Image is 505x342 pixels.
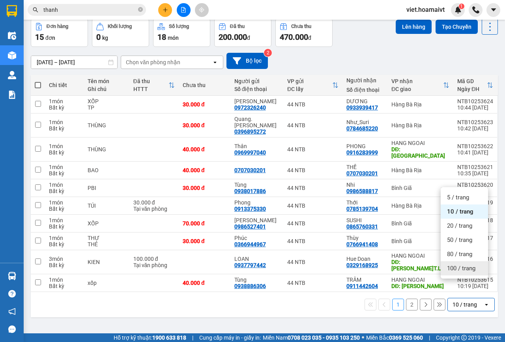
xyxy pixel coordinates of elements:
[158,3,172,17] button: plus
[287,146,339,152] div: 44 NTB
[49,206,80,212] div: Bất kỳ
[391,101,449,108] div: Hàng Bà Rịa
[391,78,443,84] div: VP nhận
[88,122,125,128] div: THÙNG
[346,277,383,283] div: TRÂM
[396,20,432,34] button: Lên hàng
[346,206,378,212] div: 0785139704
[234,206,266,212] div: 0913375330
[391,146,449,159] div: DĐ: PHÚ MỸ
[346,143,383,149] div: PHONG
[183,220,226,227] div: 70.000 đ
[389,335,423,341] strong: 0369 525 060
[460,4,463,9] span: 1
[7,16,62,26] div: Phúc
[49,164,80,170] div: 1 món
[88,86,125,92] div: Ghi chú
[226,53,268,69] button: Bộ lọc
[219,32,247,42] span: 200.000
[234,223,266,230] div: 0986527401
[88,203,125,209] div: TÚI
[72,56,83,67] span: SL
[67,16,123,26] div: Thùy
[88,235,125,241] div: THƯ
[234,116,279,128] div: Quang.Triệu
[391,140,449,146] div: HANG NGOAI
[391,238,449,244] div: Bình Giã
[263,333,360,342] span: Miền Nam
[49,256,80,262] div: 3 món
[183,167,226,173] div: 40.000 đ
[169,24,189,29] div: Số lượng
[457,86,487,92] div: Ngày ĐH
[133,86,168,92] div: HTTT
[447,264,475,272] span: 100 / trang
[308,35,311,41] span: đ
[138,6,143,14] span: close-circle
[8,91,16,99] img: solution-icon
[88,185,125,191] div: PBI
[459,4,464,9] sup: 1
[49,217,80,223] div: 1 món
[43,6,137,14] input: Tìm tên, số ĐT hoặc mã đơn
[346,235,383,241] div: Thùy
[214,19,271,47] button: Đã thu200.000đ
[138,7,143,12] span: close-circle
[346,188,378,194] div: 0986588817
[8,71,16,79] img: warehouse-icon
[88,241,125,247] div: THẺ
[7,57,123,67] div: Tên hàng: THƯ ( : 1 )
[126,58,180,66] div: Chọn văn phòng nhận
[67,26,123,37] div: 0766941408
[346,283,378,289] div: 0911442604
[457,149,493,156] div: 10:41 [DATE]
[447,250,472,258] span: 80 / trang
[102,35,108,41] span: kg
[49,143,80,149] div: 1 món
[366,333,423,342] span: Miền Bắc
[183,122,226,128] div: 30.000 đ
[457,119,493,125] div: NTB10253623
[49,104,80,111] div: Bất kỳ
[31,19,88,47] button: Đơn hàng15đơn
[129,75,179,96] th: Toggle SortBy
[457,125,493,132] div: 10:42 [DATE]
[291,24,311,29] div: Chưa thu
[429,333,430,342] span: |
[391,253,449,259] div: HANG NGOAI
[287,259,339,265] div: 44 NTB
[490,6,497,13] span: caret-down
[287,238,339,244] div: 44 NTB
[346,170,378,177] div: 0707030201
[287,185,339,191] div: 44 NTB
[457,98,493,104] div: NTB10253624
[8,325,16,333] span: message
[346,87,383,93] div: Số điện thoại
[461,335,467,340] span: copyright
[234,149,266,156] div: 0969997040
[346,262,378,268] div: 0329168925
[447,236,472,244] span: 50 / trang
[49,283,80,289] div: Bất kỳ
[88,146,125,152] div: THÙNG
[391,259,449,271] div: DĐ: Đ.T.LÂM
[168,35,179,41] span: món
[183,146,226,152] div: 40.000 đ
[66,41,123,52] div: 30.000
[280,32,308,42] span: 470.000
[457,170,493,177] div: 10:35 [DATE]
[192,333,193,342] span: |
[346,98,383,104] div: DƯƠNG
[88,259,125,265] div: KIEN
[49,98,80,104] div: 1 món
[49,82,80,88] div: Chi tiết
[108,24,132,29] div: Khối lượng
[287,167,339,173] div: 44 NTB
[49,170,80,177] div: Bất kỳ
[47,24,68,29] div: Đơn hàng
[287,220,339,227] div: 44 NTB
[391,203,449,209] div: Hàng Bà Rịa
[454,6,462,13] img: icon-new-feature
[287,122,339,128] div: 44 NTB
[195,3,209,17] button: aim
